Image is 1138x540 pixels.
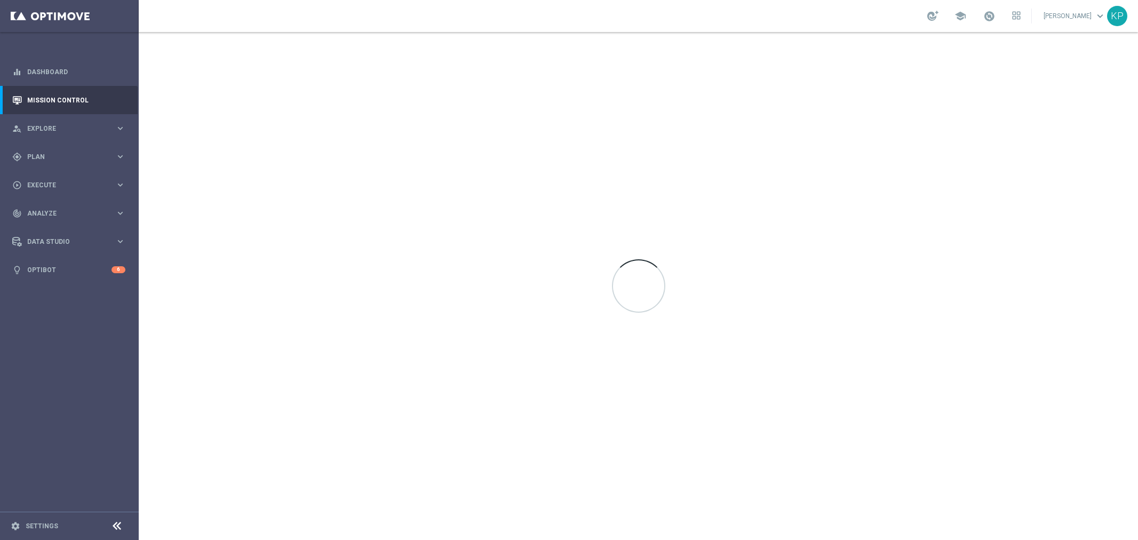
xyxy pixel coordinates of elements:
[12,209,22,218] i: track_changes
[12,68,126,76] button: equalizer Dashboard
[954,10,966,22] span: school
[11,521,20,531] i: settings
[12,152,22,162] i: gps_fixed
[26,523,58,529] a: Settings
[12,265,22,275] i: lightbulb
[12,209,126,218] button: track_changes Analyze keyboard_arrow_right
[12,180,22,190] i: play_circle_outline
[27,239,115,245] span: Data Studio
[12,180,115,190] div: Execute
[115,180,125,190] i: keyboard_arrow_right
[112,266,125,273] div: 6
[12,124,115,133] div: Explore
[115,208,125,218] i: keyboard_arrow_right
[115,236,125,247] i: keyboard_arrow_right
[27,125,115,132] span: Explore
[12,96,126,105] button: Mission Control
[27,210,115,217] span: Analyze
[12,237,126,246] button: Data Studio keyboard_arrow_right
[12,67,22,77] i: equalizer
[27,182,115,188] span: Execute
[12,266,126,274] button: lightbulb Optibot 6
[115,123,125,133] i: keyboard_arrow_right
[12,153,126,161] button: gps_fixed Plan keyboard_arrow_right
[115,152,125,162] i: keyboard_arrow_right
[27,154,115,160] span: Plan
[27,256,112,284] a: Optibot
[1094,10,1106,22] span: keyboard_arrow_down
[27,86,125,114] a: Mission Control
[12,181,126,189] button: play_circle_outline Execute keyboard_arrow_right
[27,58,125,86] a: Dashboard
[12,58,125,86] div: Dashboard
[1042,8,1107,24] a: [PERSON_NAME]keyboard_arrow_down
[12,152,115,162] div: Plan
[12,237,115,247] div: Data Studio
[12,86,125,114] div: Mission Control
[12,209,115,218] div: Analyze
[12,256,125,284] div: Optibot
[12,124,22,133] i: person_search
[1107,6,1127,26] div: KP
[12,124,126,133] button: person_search Explore keyboard_arrow_right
